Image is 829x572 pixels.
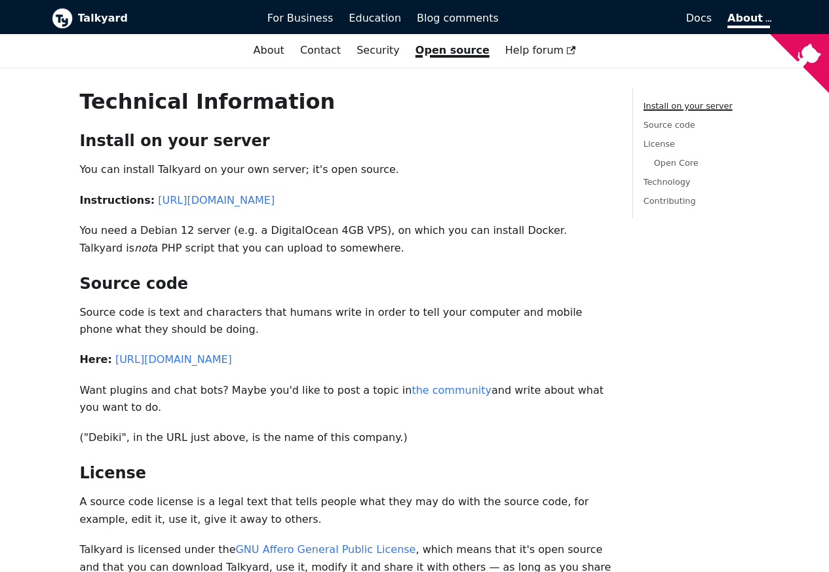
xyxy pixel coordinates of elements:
[79,463,611,483] h2: License
[644,177,691,187] a: Technology
[134,242,151,254] em: not
[644,120,695,130] a: Source code
[349,12,401,24] span: Education
[417,12,499,24] span: Blog comments
[644,196,696,206] a: Contributing
[292,39,349,62] a: Contact
[52,8,249,29] a: Talkyard logoTalkyard
[644,139,675,149] a: License
[654,158,699,168] a: Open Core
[79,493,611,528] p: A source code license is a legal text that tells people what they may do with the source code, fo...
[79,382,611,417] p: Want plugins and chat bots? Maybe you'd like to post a topic in and write about what you want to do.
[79,222,611,257] p: You need a Debian 12 server (e.g. a DigitalOcean 4GB VPS), on which you can install Docker. Talky...
[267,12,334,24] span: For Business
[412,384,492,396] a: the community
[79,429,611,446] p: ("Debiki", in the URL just above, is the name of this company.)
[408,39,497,62] a: Open source
[246,39,292,62] a: About
[497,39,584,62] a: Help forum
[235,543,415,556] a: GNU Affero General Public License
[505,44,576,56] span: Help forum
[79,274,611,294] h2: Source code
[507,7,720,29] a: Docs
[79,161,611,178] p: You can install Talkyard on your own server; it's open source.
[115,353,232,366] a: [URL][DOMAIN_NAME]
[79,194,155,206] strong: Instructions:
[78,10,249,27] b: Talkyard
[409,7,507,29] a: Blog comments
[727,12,769,28] a: About
[686,12,712,24] span: Docs
[158,194,275,206] a: [URL][DOMAIN_NAME]
[349,39,408,62] a: Security
[341,7,409,29] a: Education
[260,7,341,29] a: For Business
[79,88,611,115] h1: Technical Information
[79,353,111,366] strong: Here:
[79,131,611,151] h2: Install on your server
[79,304,611,339] p: Source code is text and characters that humans write in order to tell your computer and mobile ph...
[52,8,73,29] img: Talkyard logo
[644,101,733,111] a: Install on your server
